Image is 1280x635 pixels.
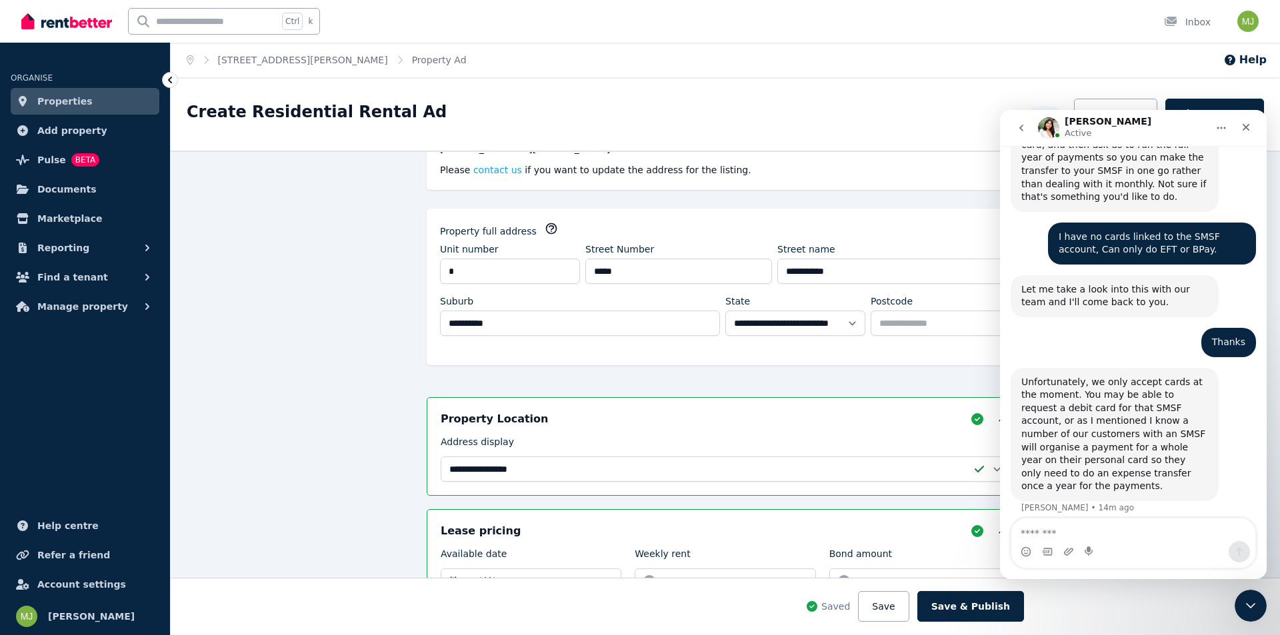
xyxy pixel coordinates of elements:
img: RentBetter [21,11,112,31]
a: Properties [11,88,159,115]
span: Ctrl [282,13,303,30]
span: BETA [71,153,99,167]
button: Publish Ad [1165,99,1264,129]
button: Manage property [11,293,159,320]
span: Account settings [37,576,126,592]
h1: Create Residential Rental Ad [187,101,447,123]
button: Pay now [1074,99,1158,129]
label: Available date [441,547,507,566]
label: Weekly rent [635,547,690,566]
div: Inbox [1164,15,1211,29]
button: Find a tenant [11,264,159,291]
iframe: Intercom live chat [1235,590,1267,622]
a: Property Ad [412,55,467,65]
span: Find a tenant [37,269,108,285]
span: Draft [1035,109,1055,120]
label: Bond amount [829,547,892,566]
span: ORGANISE [11,73,53,83]
span: Manage property [37,299,128,315]
a: Add property [11,117,159,144]
img: Matthew Jamieson [1237,11,1259,32]
a: Refer a friend [11,542,159,568]
label: Street Number [585,243,654,256]
label: Street name [777,243,835,256]
span: Help centre [37,518,99,534]
span: Add property [37,123,107,139]
label: Postcode [871,295,913,308]
span: Marketplace [37,211,102,227]
label: Address display [441,435,514,454]
span: Saved [821,600,850,613]
a: [STREET_ADDRESS][PERSON_NAME] [218,55,388,65]
img: Matthew Jamieson [16,606,37,627]
span: Documents [37,181,97,197]
nav: Breadcrumb [171,43,483,77]
button: contact us [473,163,522,177]
a: Help centre [11,512,159,539]
span: Properties [37,93,93,109]
span: k [308,16,313,27]
a: Marketplace [11,205,159,232]
span: Reporting [37,240,89,256]
iframe: Intercom live chat [1000,110,1267,579]
a: PulseBETA [11,147,159,173]
span: [PERSON_NAME] [48,608,135,624]
h5: Property Location [441,411,548,427]
button: Help [1223,52,1267,68]
label: Suburb [440,295,473,308]
h5: Lease pricing [441,523,521,539]
p: Please if you want to update the address for the listing. [440,163,1011,177]
a: Documents [11,176,159,203]
button: Save & Publish [917,591,1024,622]
a: Account settings [11,571,159,598]
span: Refer a friend [37,547,110,563]
button: Reporting [11,235,159,261]
button: Save [858,591,909,622]
label: Property full address [440,225,537,238]
span: Pulse [37,152,66,168]
label: State [725,295,750,308]
label: Unit number [440,243,499,256]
